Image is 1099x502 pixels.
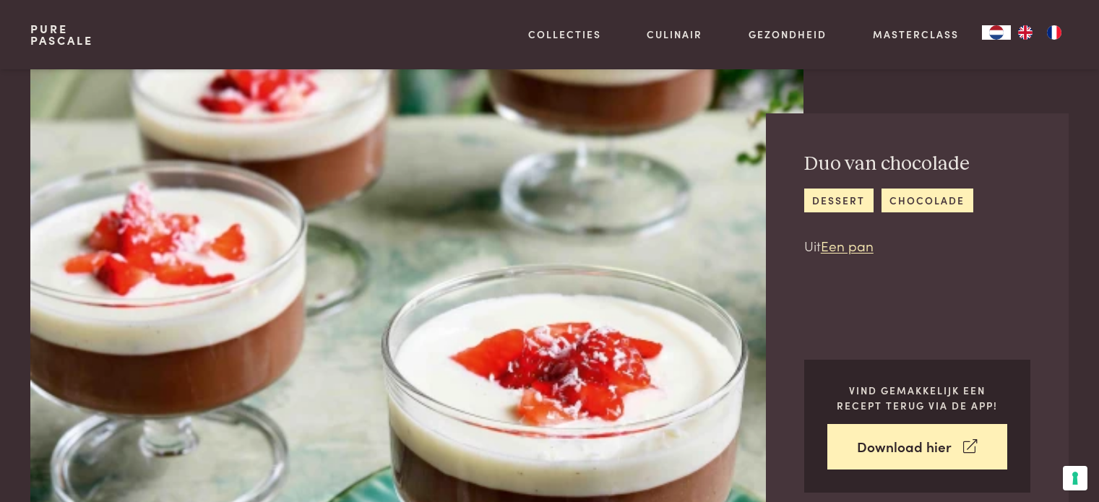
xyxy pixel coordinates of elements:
[804,152,973,177] h2: Duo van chocolade
[982,25,1011,40] a: NL
[804,235,973,256] p: Uit
[1040,25,1069,40] a: FR
[1063,466,1087,490] button: Uw voorkeuren voor toestemming voor trackingtechnologieën
[1011,25,1040,40] a: EN
[749,27,827,42] a: Gezondheid
[827,383,1007,412] p: Vind gemakkelijk een recept terug via de app!
[1011,25,1069,40] ul: Language list
[827,424,1007,469] a: Download hier
[804,189,874,212] a: dessert
[821,235,874,255] a: Een pan
[982,25,1069,40] aside: Language selected: Nederlands
[982,25,1011,40] div: Language
[882,189,973,212] a: chocolade
[528,27,601,42] a: Collecties
[873,27,959,42] a: Masterclass
[30,23,93,46] a: PurePascale
[647,27,702,42] a: Culinair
